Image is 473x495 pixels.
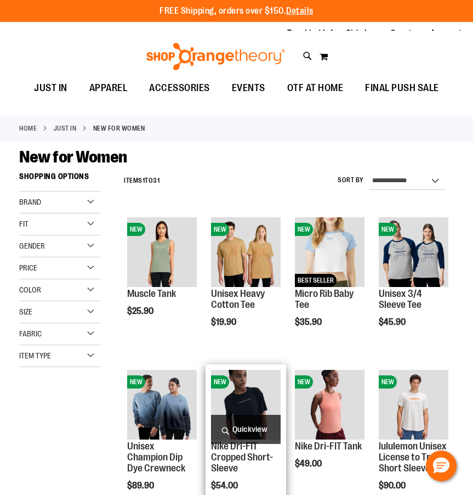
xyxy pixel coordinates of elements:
[19,167,101,192] strong: Shopping Options
[379,288,422,310] a: Unisex 3/4 Sleeve Tee
[211,370,281,441] a: Nike Dri-FIT Cropped Short-SleeveNEW
[19,263,37,272] span: Price
[124,172,159,189] h2: Items to
[379,317,407,327] span: $45.90
[346,27,372,40] a: Sign In
[286,6,314,16] a: Details
[379,441,447,474] a: lululemon Unisex License to Train Short Sleeve
[221,76,276,101] a: EVENTS
[211,223,229,236] span: NEW
[211,370,281,440] img: Nike Dri-FIT Cropped Short-Sleeve
[19,285,41,294] span: Color
[127,370,197,440] img: Unisex Champion Dip Dye Crewneck
[127,217,197,289] a: Muscle TankNEW
[211,288,265,310] a: Unisex Heavy Cotton Tee
[365,76,439,100] span: FINAL PUSH SALE
[145,43,287,70] img: Shop Orangetheory
[78,76,139,101] a: APPAREL
[287,76,344,100] span: OTF AT HOME
[295,274,337,287] span: BEST SELLER
[143,177,145,184] span: 1
[295,441,362,452] a: Nike Dri-FIT Tank
[19,123,37,133] a: Home
[390,27,463,40] a: Create an Account
[19,307,32,316] span: Size
[295,370,364,440] img: Nike Dri-FIT Tank
[211,317,238,327] span: $19.90
[149,76,210,100] span: ACCESSORIES
[211,217,281,289] a: Unisex Heavy Cotton TeeNEW
[295,223,313,236] span: NEW
[19,148,127,166] span: New for Women
[127,370,197,441] a: Unisex Champion Dip Dye CrewneckNEW
[127,217,197,287] img: Muscle Tank
[426,451,457,481] button: Hello, have a question? Let’s chat.
[379,370,448,440] img: lululemon Unisex License to Train Short Sleeve
[19,351,51,360] span: Item Type
[127,223,145,236] span: NEW
[19,198,41,206] span: Brand
[23,76,78,100] a: JUST IN
[19,220,29,228] span: Fit
[127,306,155,316] span: $25.90
[373,212,454,355] div: product
[89,76,128,100] span: APPAREL
[127,441,185,474] a: Unisex Champion Dip Dye Crewneck
[211,375,229,389] span: NEW
[93,123,145,133] strong: New for Women
[295,217,364,287] img: Micro Rib Baby Tee
[354,76,450,101] a: FINAL PUSH SALE
[379,223,397,236] span: NEW
[295,370,364,441] a: Nike Dri-FIT TankNEW
[276,76,355,101] a: OTF AT HOME
[295,288,354,310] a: Micro Rib Baby Tee
[153,177,159,184] span: 31
[211,481,240,491] span: $54.00
[127,375,145,389] span: NEW
[379,370,448,441] a: lululemon Unisex License to Train Short SleeveNEW
[232,76,265,100] span: EVENTS
[159,5,314,18] p: FREE Shipping, orders over $150.
[295,317,323,327] span: $35.90
[127,288,176,299] a: Muscle Tank
[54,123,77,133] a: JUST IN
[127,481,156,491] span: $89.90
[379,217,448,289] a: Unisex 3/4 Sleeve TeeNEW
[287,27,338,40] a: Tracking Info
[122,212,202,344] div: product
[211,217,281,287] img: Unisex Heavy Cotton Tee
[138,76,221,101] a: ACCESSORIES
[211,415,281,444] a: Quickview
[379,375,397,389] span: NEW
[211,441,273,474] a: Nike Dri-FIT Cropped Short-Sleeve
[34,76,67,100] span: JUST IN
[379,481,407,491] span: $90.00
[379,217,448,287] img: Unisex 3/4 Sleeve Tee
[19,241,45,250] span: Gender
[338,176,364,185] label: Sort By
[295,217,364,289] a: Micro Rib Baby TeeNEWBEST SELLER
[19,329,42,338] span: Fabric
[295,375,313,389] span: NEW
[295,459,323,469] span: $49.00
[206,212,286,355] div: product
[289,212,370,355] div: product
